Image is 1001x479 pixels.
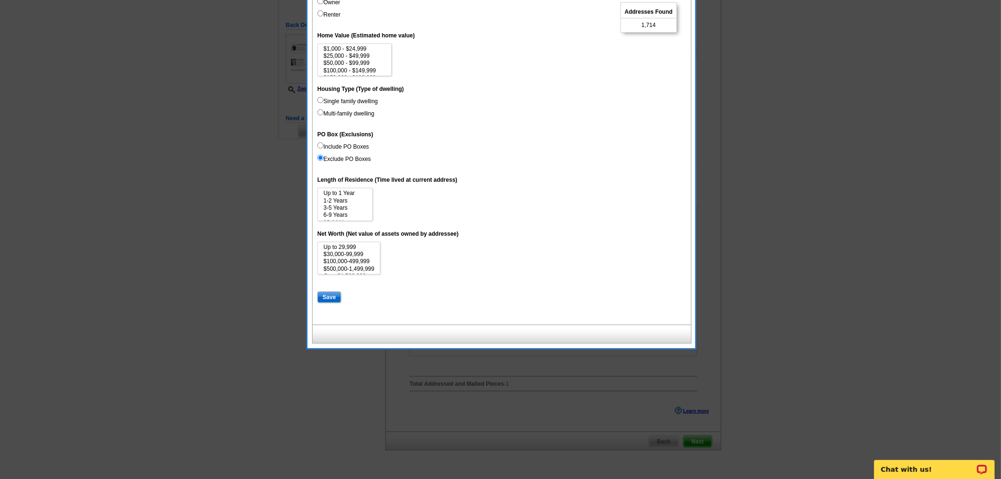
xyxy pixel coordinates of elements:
[317,31,415,40] label: Home Value (Estimated home value)
[323,197,368,204] option: 1-2 Years
[317,85,404,93] label: Housing Type (Type of dwelling)
[323,74,386,81] option: $150,000 - $199,999
[317,292,341,303] input: Save
[317,109,324,115] input: Multi-family dwelling
[317,97,324,103] input: Single family dwelling
[323,53,386,60] option: $25,000 - $49,999
[317,142,369,151] label: Include PO Boxes
[323,60,386,67] option: $50,000 - $99,999
[323,273,375,280] option: Over $1,500,000
[868,449,1001,479] iframe: LiveChat chat widget
[323,190,368,197] option: Up to 1 Year
[317,10,324,17] input: Renter
[317,109,374,118] label: Multi-family dwelling
[317,142,324,149] input: Include PO Boxes
[323,266,375,273] option: $500,000-1,499,999
[323,219,368,226] option: 10-14 Years
[317,176,457,184] label: Length of Residence (Time lived at current address)
[323,204,368,212] option: 3-5 Years
[323,251,375,258] option: $30,000-99,999
[317,97,378,106] label: Single family dwelling
[317,155,371,163] label: Exclude PO Boxes
[317,230,459,238] label: Net Worth (Net value of assets owned by addressee)
[317,130,373,139] label: PO Box (Exclusions)
[323,45,386,53] option: $1,000 - $24,999
[323,212,368,219] option: 6-9 Years
[317,155,324,161] input: Exclude PO Boxes
[621,6,676,18] span: Addresses Found
[323,244,375,251] option: Up to 29,999
[323,258,375,265] option: $100,000-499,999
[323,67,386,74] option: $100,000 - $149,999
[317,10,341,19] label: Renter
[641,21,656,29] span: 1,714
